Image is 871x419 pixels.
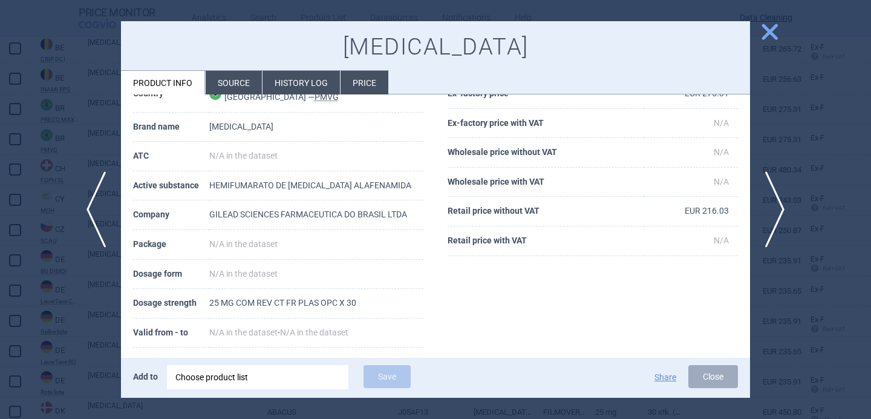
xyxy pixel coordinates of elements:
th: Wholesale price without VAT [448,138,644,168]
abbr: PMVG — Maximum sales prices to the government used as a reference only for purposes by judicial d... [315,92,339,102]
td: [GEOGRAPHIC_DATA] — [209,79,423,113]
th: Valid from - to [133,318,209,348]
td: [MEDICAL_DATA] [209,113,423,142]
th: ATC [133,142,209,171]
th: Ex-factory price with VAT [448,109,644,139]
th: Package [133,230,209,260]
td: GILEAD SCIENCES FARMACEUTICA DO BRASIL LTDA [209,200,423,230]
li: History log [263,71,340,94]
th: Dosage form [133,260,209,289]
th: Country [133,79,209,113]
span: N/A in the dataset [280,328,348,337]
span: N/A [714,177,729,186]
th: Company [133,200,209,230]
span: N/A in the dataset [209,151,278,160]
button: Share [654,373,676,381]
th: Market supply [133,348,209,377]
button: Save [364,365,411,388]
h1: [MEDICAL_DATA] [133,33,738,61]
span: N/A [714,236,729,245]
th: Dosage strength [133,289,209,318]
p: Add to [133,365,158,388]
span: N/A in the dataset [209,269,278,279]
div: Choose product list [175,365,340,389]
span: N/A in the dataset [209,357,278,366]
th: Brand name [133,113,209,142]
td: 25 MG COM REV CT FR PLAS OPC X 30 [209,289,423,318]
td: EUR 216.03 [644,197,738,226]
td: - [209,318,423,348]
span: N/A in the dataset [209,239,278,249]
th: Active substance [133,171,209,201]
li: Price [341,71,388,94]
span: N/A in the dataset [209,328,278,337]
th: Retail price with VAT [448,226,644,256]
td: HEMIFUMARATO DE [MEDICAL_DATA] ALAFENAMIDA [209,171,423,201]
th: Wholesale price with VAT [448,168,644,197]
span: N/A [714,118,729,128]
li: Product info [121,71,205,94]
th: Retail price without VAT [448,197,644,226]
span: N/A [714,147,729,157]
div: Choose product list [167,365,348,389]
li: Source [206,71,262,94]
button: Close [688,365,738,388]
